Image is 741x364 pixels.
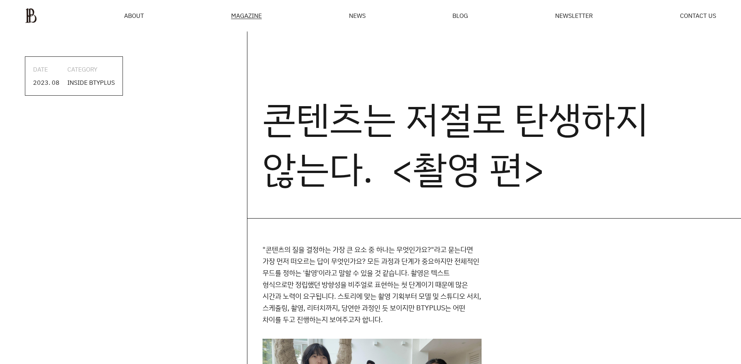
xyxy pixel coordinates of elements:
[555,12,593,19] a: NEWSLETTER
[349,12,366,19] a: NEWS
[124,12,144,19] a: ABOUT
[67,78,115,88] div: INSIDE BTYPLUS
[25,8,37,23] img: ba379d5522eb3.png
[231,12,262,19] div: MAGAZINE
[67,65,115,75] div: CATEGORY
[452,12,468,19] a: BLOG
[247,31,741,218] h2: 콘텐츠는 저절로 탄생하지 않는다. <촬영 편>
[33,78,60,88] div: 2023. 08
[680,12,716,19] a: CONTACT US
[33,65,60,75] div: DATE
[263,243,482,325] p: "콘텐츠의 질을 결정하는 가장 큰 요소 중 하나는 무엇인가요?"라고 묻는다면 가장 먼저 떠오르는 답이 무엇인가요? 모든 과정과 단계가 중요하지만 전체적인 무드를 정하는 '촬영...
